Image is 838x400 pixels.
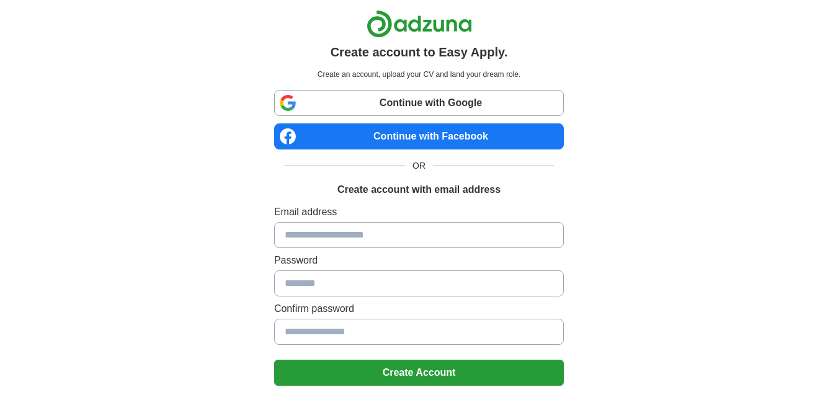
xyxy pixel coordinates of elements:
img: Adzuna logo [367,10,472,38]
label: Email address [274,205,564,220]
button: Create Account [274,360,564,386]
h1: Create account with email address [337,182,501,197]
p: Create an account, upload your CV and land your dream role. [277,69,561,80]
a: Continue with Google [274,90,564,116]
span: OR [405,159,433,172]
h1: Create account to Easy Apply. [331,43,508,61]
label: Password [274,253,564,268]
label: Confirm password [274,301,564,316]
a: Continue with Facebook [274,123,564,149]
